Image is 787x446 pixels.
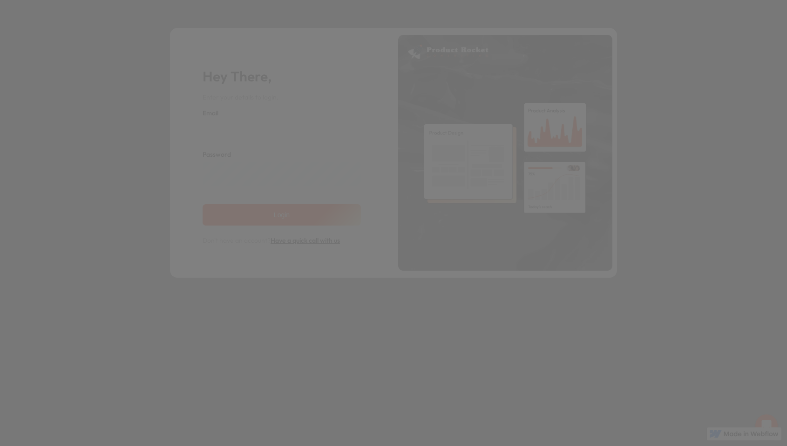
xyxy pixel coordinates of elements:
[203,236,340,245] span: Don't have an account?
[755,414,778,437] div: Open Intercom Messenger
[203,92,361,103] p: Enter your details to login.
[203,66,361,87] h2: Hey There,
[271,236,340,245] a: Have a quick call with us
[203,107,361,119] label: Email
[398,35,612,271] img: Product Rocket Consulting pop-up image
[203,204,361,226] input: Login
[203,149,361,160] label: Password
[724,431,779,437] img: Made in Webflow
